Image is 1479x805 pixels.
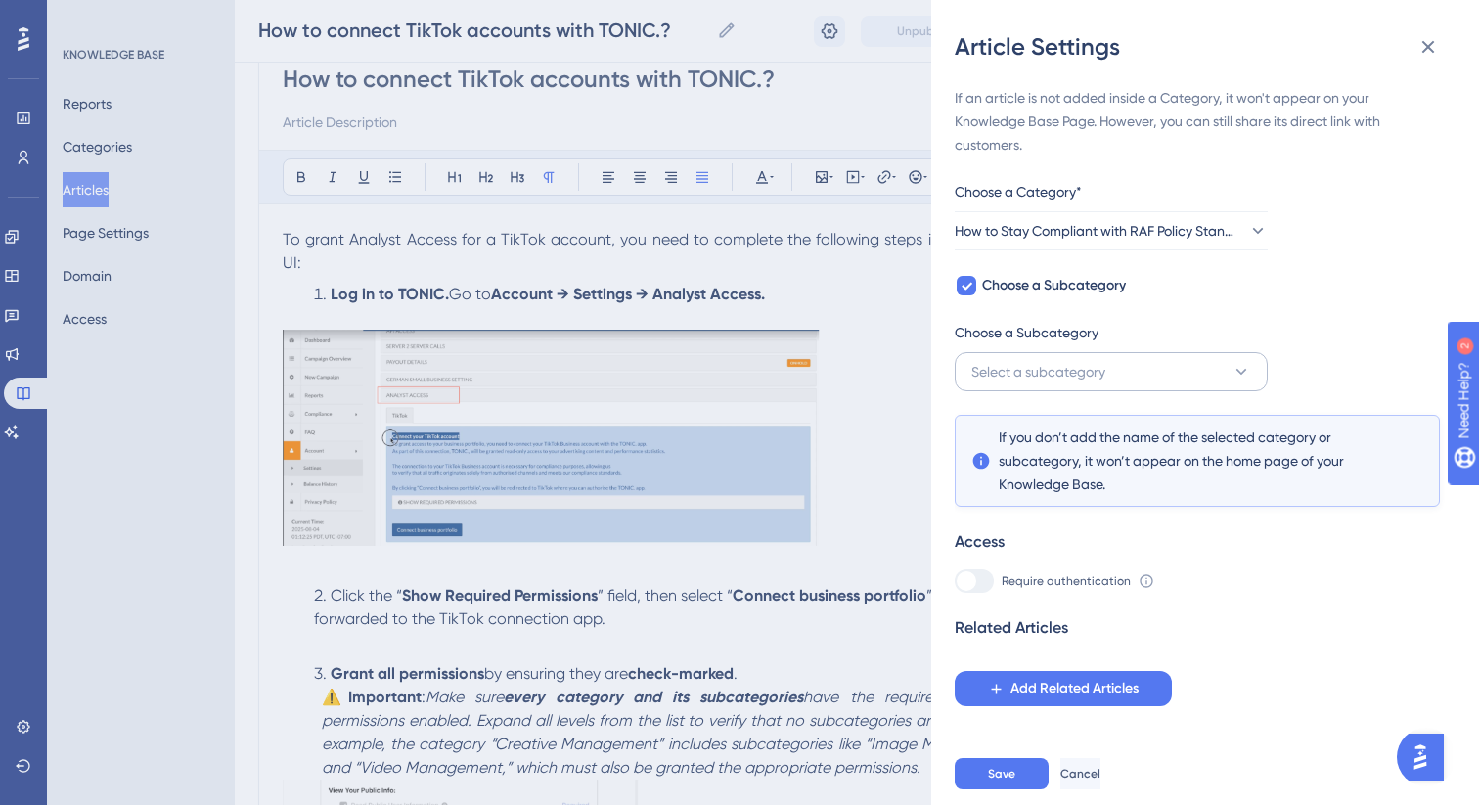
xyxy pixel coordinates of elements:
iframe: UserGuiding AI Assistant Launcher [1397,728,1456,786]
span: How to Stay Compliant with RAF Policy Standards [955,219,1240,243]
button: Add Related Articles [955,671,1172,706]
span: Need Help? [46,5,122,28]
div: Access [955,530,1005,554]
button: Save [955,758,1049,789]
span: Choose a Subcategory [982,274,1126,297]
span: Save [988,766,1015,782]
div: If an article is not added inside a Category, it won't appear on your Knowledge Base Page. Howeve... [955,86,1440,157]
button: Cancel [1060,758,1100,789]
div: Related Articles [955,616,1068,640]
button: How to Stay Compliant with RAF Policy Standards [955,211,1268,250]
span: Choose a Category* [955,180,1082,203]
div: 2 [136,10,142,25]
span: Add Related Articles [1010,677,1139,700]
span: Select a subcategory [971,360,1105,383]
div: Article Settings [955,31,1456,63]
span: Cancel [1060,766,1100,782]
span: If you don’t add the name of the selected category or subcategory, it won’t appear on the home pa... [999,425,1396,496]
span: Require authentication [1002,573,1131,589]
button: Select a subcategory [955,352,1268,391]
span: Choose a Subcategory [955,321,1098,344]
